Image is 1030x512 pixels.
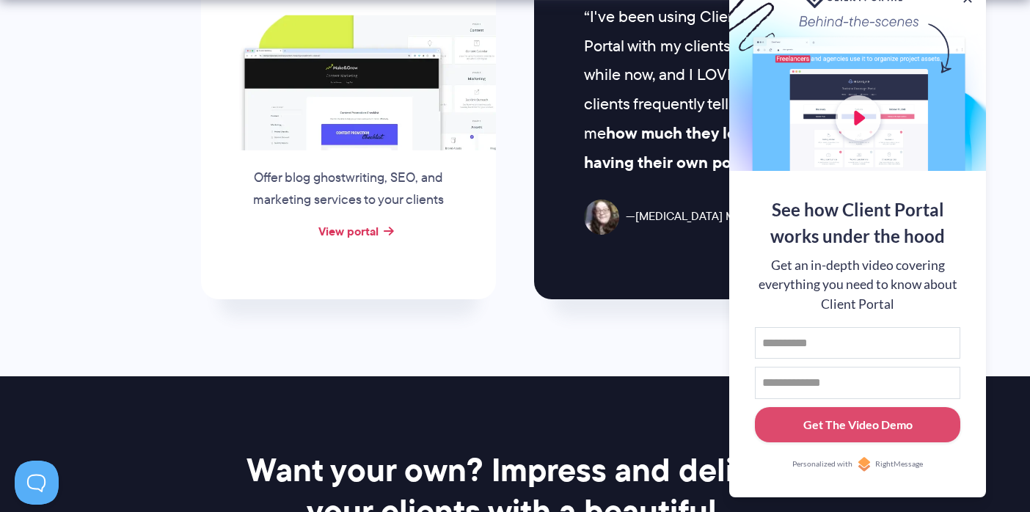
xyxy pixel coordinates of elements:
[15,461,59,505] iframe: Toggle Customer Support
[803,416,913,434] div: Get The Video Demo
[626,206,755,227] span: [MEDICAL_DATA] Moon
[237,167,460,211] p: Offer blog ghostwriting, SEO, and marketing services to your clients
[857,457,872,472] img: Personalized with RightMessage
[755,197,960,249] div: See how Client Portal works under the hood
[755,407,960,443] button: Get The Video Demo
[792,458,852,470] span: Personalized with
[755,457,960,472] a: Personalized withRightMessage
[318,222,379,240] a: View portal
[755,256,960,314] div: Get an in-depth video covering everything you need to know about Client Portal
[584,2,778,178] p: I've been using Client Portal with my clients for a while now, and I LOVE it! My clients frequent...
[584,121,756,175] strong: how much they love having their own portal
[875,458,923,470] span: RightMessage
